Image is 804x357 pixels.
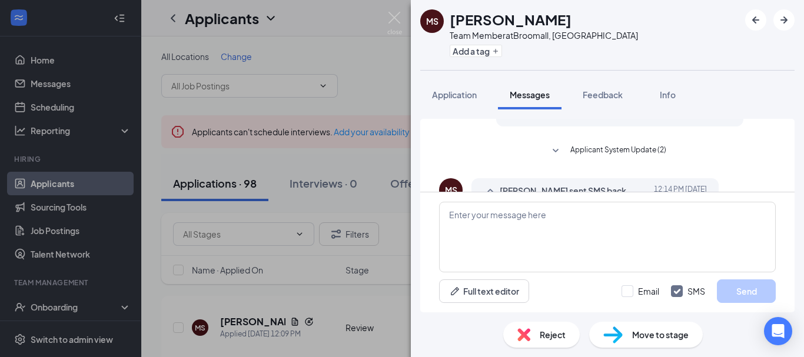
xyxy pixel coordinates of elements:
[483,184,497,198] svg: SmallChevronUp
[777,13,791,27] svg: ArrowRight
[549,144,563,158] svg: SmallChevronDown
[660,89,676,100] span: Info
[510,89,550,100] span: Messages
[749,13,763,27] svg: ArrowLeftNew
[745,9,766,31] button: ArrowLeftNew
[450,29,638,41] div: Team Member at Broomall, [GEOGRAPHIC_DATA]
[773,9,795,31] button: ArrowRight
[583,89,623,100] span: Feedback
[540,328,566,341] span: Reject
[432,89,477,100] span: Application
[492,48,499,55] svg: Plus
[549,144,666,158] button: SmallChevronDownApplicant System Update (2)
[449,285,461,297] svg: Pen
[654,184,707,198] span: [DATE] 12:14 PM
[717,279,776,303] button: Send
[764,317,792,345] div: Open Intercom Messenger
[450,9,572,29] h1: [PERSON_NAME]
[570,144,666,158] span: Applicant System Update (2)
[439,279,529,303] button: Full text editorPen
[450,45,502,57] button: PlusAdd a tag
[445,184,457,196] div: MS
[500,184,629,198] span: [PERSON_NAME] sent SMS back.
[426,15,438,27] div: MS
[632,328,689,341] span: Move to stage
